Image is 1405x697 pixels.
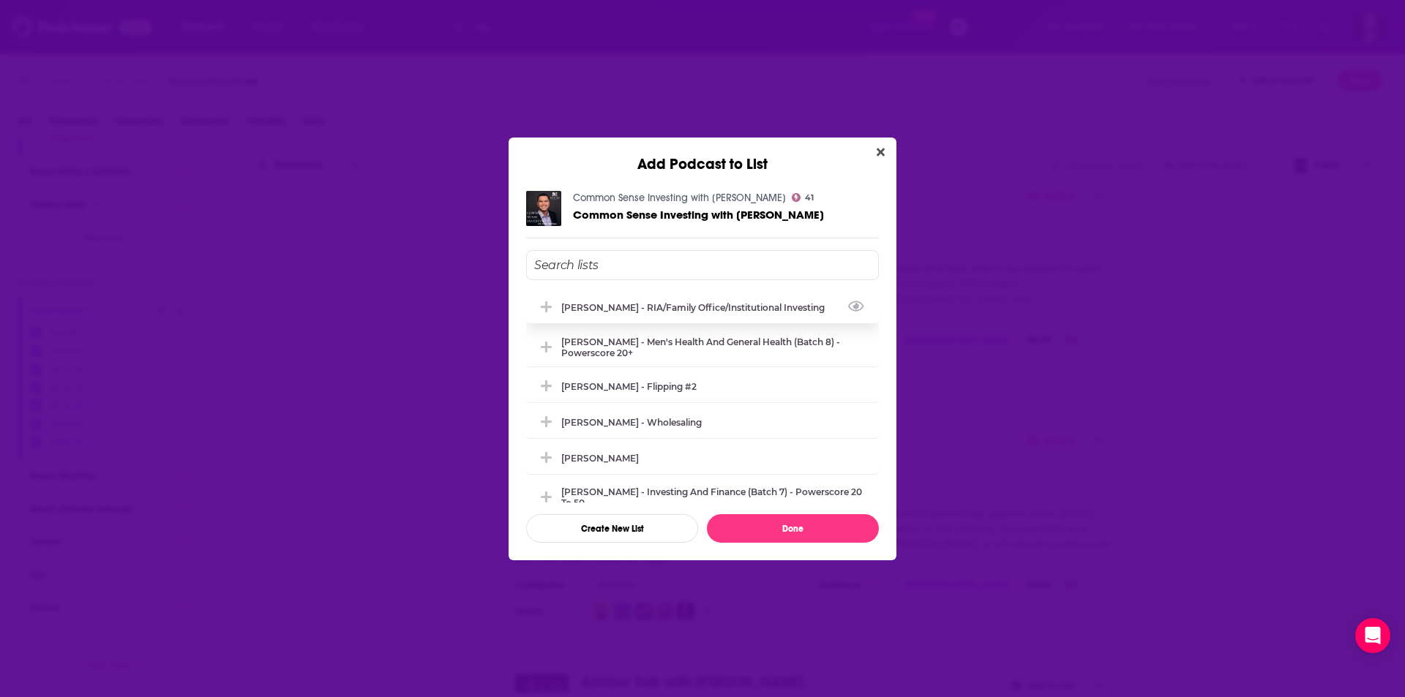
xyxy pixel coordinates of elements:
[825,310,833,312] button: View Link
[561,417,702,428] div: [PERSON_NAME] - Wholesaling
[573,192,786,204] a: Common Sense Investing with Victor McClure
[573,208,824,221] a: Common Sense Investing with Victor McClure
[792,193,814,202] a: 41
[871,143,891,162] button: Close
[561,381,697,392] div: [PERSON_NAME] - Flipping #2
[561,453,639,464] div: [PERSON_NAME]
[526,328,879,366] div: Justin Hai - Men's Health and General Health (Batch 8) - Powerscore 20+
[561,336,870,358] div: [PERSON_NAME] - Men's Health and General Health (Batch 8) - Powerscore 20+
[526,514,698,543] button: Create New List
[707,514,879,543] button: Done
[561,302,833,313] div: [PERSON_NAME] - RIA/Family Office/Institutional Investing
[526,291,879,323] div: Dwight Dunton - RIA/Family Office/Institutional Investing
[526,250,879,280] input: Search lists
[561,486,870,508] div: [PERSON_NAME] - Investing and Finance (Batch 7) - Powerscore 20 to 50
[805,195,814,201] span: 41
[526,442,879,474] div: Freddie Rappina
[526,191,561,226] img: Common Sense Investing with Victor McClure
[526,406,879,438] div: Max Emory - Wholesaling
[573,208,824,222] span: Common Sense Investing with [PERSON_NAME]
[1355,618,1390,653] div: Open Intercom Messenger
[509,137,896,173] div: Add Podcast to List
[526,250,879,543] div: Add Podcast To List
[526,370,879,402] div: Max Emory - Flipping #2
[526,478,879,516] div: Ryan Floyd - Investing and Finance (Batch 7) - Powerscore 20 to 50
